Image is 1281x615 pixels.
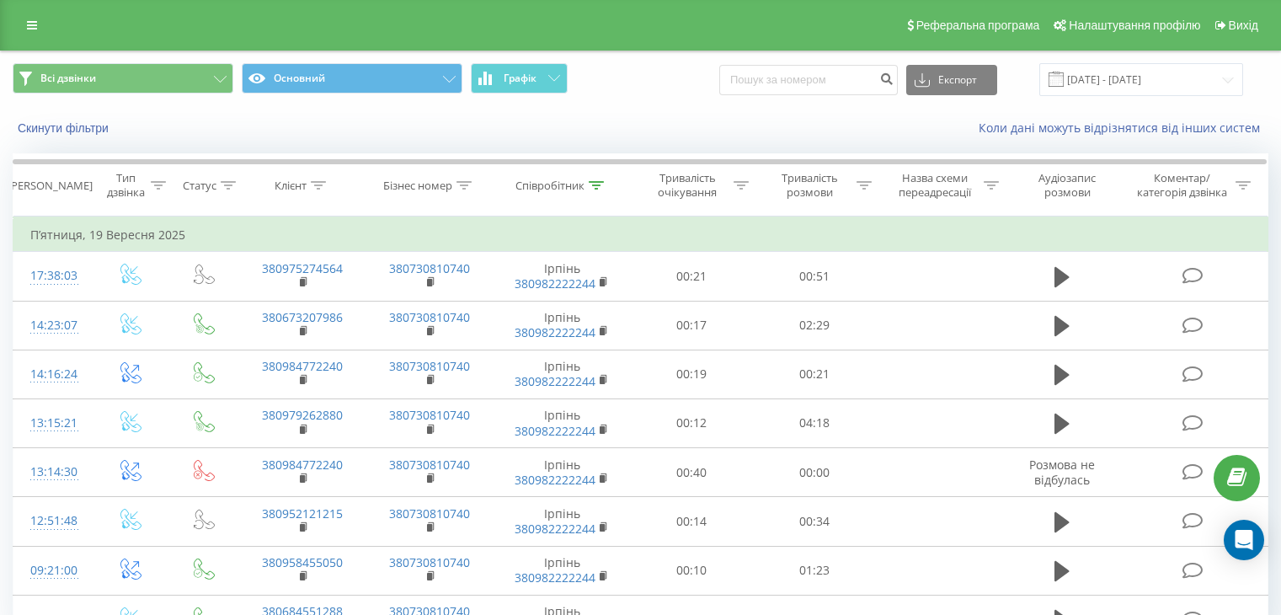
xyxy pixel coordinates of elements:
[275,179,307,193] div: Клієнт
[515,521,595,537] a: 380982222244
[262,457,343,473] a: 380984772240
[753,497,875,546] td: 00:34
[646,171,730,200] div: Тривалість очікування
[30,407,75,440] div: 13:15:21
[1018,171,1117,200] div: Аудіозапис розмови
[1029,457,1095,488] span: Розмова не відбулась
[1069,19,1200,32] span: Налаштування профілю
[631,398,753,447] td: 00:12
[494,546,631,595] td: Ірпінь
[383,179,452,193] div: Бізнес номер
[262,505,343,521] a: 380952121215
[1229,19,1258,32] span: Вихід
[494,448,631,497] td: Ірпінь
[262,407,343,423] a: 380979262880
[262,260,343,276] a: 380975274564
[494,497,631,546] td: Ірпінь
[30,505,75,537] div: 12:51:48
[515,324,595,340] a: 380982222244
[494,398,631,447] td: Ірпінь
[389,457,470,473] a: 380730810740
[389,407,470,423] a: 380730810740
[13,218,1268,252] td: П’ятниця, 19 Вересня 2025
[13,120,117,136] button: Скинути фільтри
[494,252,631,301] td: Ірпінь
[631,252,753,301] td: 00:21
[515,179,584,193] div: Співробітник
[515,570,595,586] a: 380982222244
[389,309,470,325] a: 380730810740
[631,448,753,497] td: 00:40
[389,358,470,374] a: 380730810740
[1224,520,1264,560] div: Open Intercom Messenger
[515,275,595,291] a: 380982222244
[515,423,595,439] a: 380982222244
[183,179,216,193] div: Статус
[979,120,1268,136] a: Коли дані можуть відрізнятися вiд інших систем
[40,72,96,85] span: Всі дзвінки
[753,301,875,350] td: 02:29
[1133,171,1231,200] div: Коментар/категорія дзвінка
[30,358,75,391] div: 14:16:24
[30,309,75,342] div: 14:23:07
[13,63,233,94] button: Всі дзвінки
[30,456,75,489] div: 13:14:30
[631,301,753,350] td: 00:17
[242,63,462,94] button: Основний
[389,554,470,570] a: 380730810740
[631,546,753,595] td: 00:10
[262,358,343,374] a: 380984772240
[494,350,631,398] td: Ірпінь
[8,179,93,193] div: [PERSON_NAME]
[106,171,146,200] div: Тип дзвінка
[262,554,343,570] a: 380958455050
[515,373,595,389] a: 380982222244
[906,65,997,95] button: Експорт
[753,398,875,447] td: 04:18
[631,497,753,546] td: 00:14
[504,72,536,84] span: Графік
[515,472,595,488] a: 380982222244
[753,448,875,497] td: 00:00
[471,63,568,94] button: Графік
[719,65,898,95] input: Пошук за номером
[768,171,852,200] div: Тривалість розмови
[389,260,470,276] a: 380730810740
[753,252,875,301] td: 00:51
[494,301,631,350] td: Ірпінь
[30,259,75,292] div: 17:38:03
[262,309,343,325] a: 380673207986
[891,171,979,200] div: Назва схеми переадресації
[631,350,753,398] td: 00:19
[753,546,875,595] td: 01:23
[753,350,875,398] td: 00:21
[30,554,75,587] div: 09:21:00
[916,19,1040,32] span: Реферальна програма
[389,505,470,521] a: 380730810740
